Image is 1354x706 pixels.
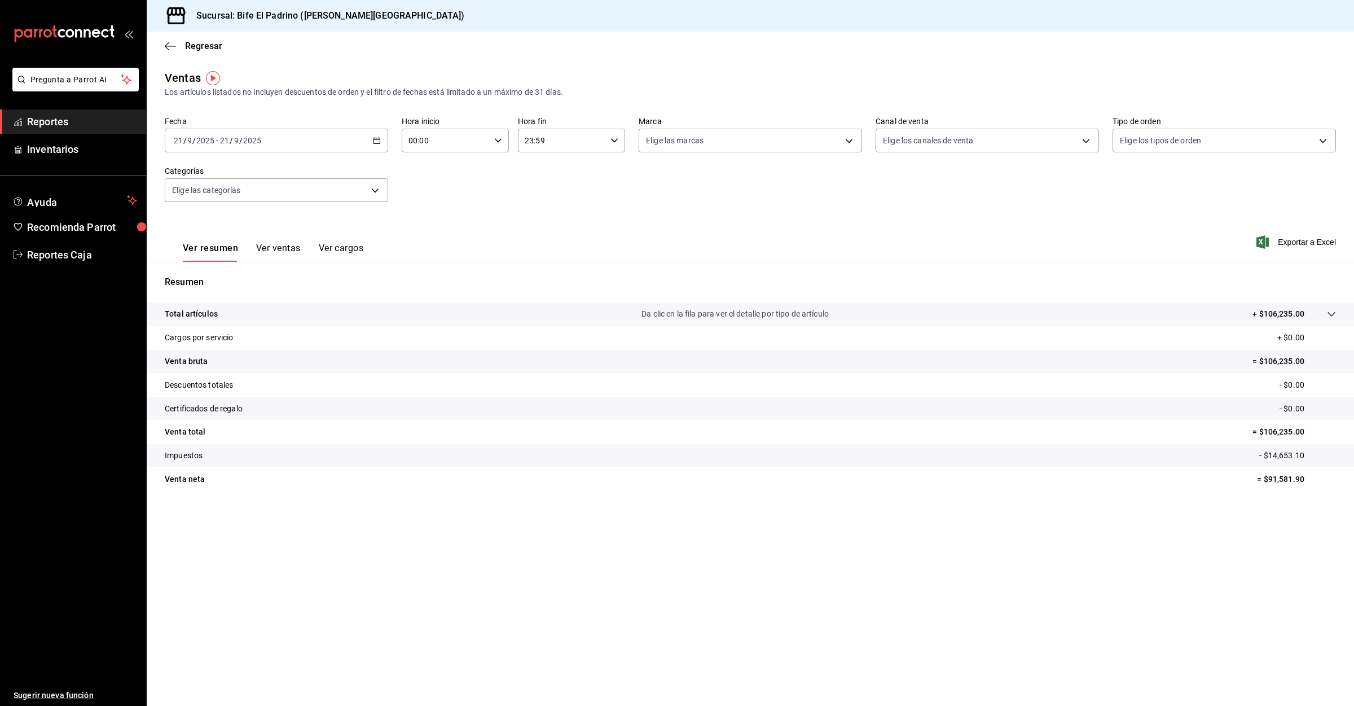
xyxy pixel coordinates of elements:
p: Venta neta [165,473,205,485]
p: Da clic en la fila para ver el detalle por tipo de artículo [641,308,829,320]
p: - $0.00 [1280,379,1336,391]
span: Reportes [27,114,137,129]
p: = $106,235.00 [1252,356,1336,367]
span: Regresar [185,41,222,51]
button: Pregunta a Parrot AI [12,68,139,91]
p: + $0.00 [1277,332,1336,344]
input: ---- [243,136,262,145]
button: Ver resumen [183,243,238,262]
p: Cargos por servicio [165,332,234,344]
img: Tooltip marker [206,71,220,85]
p: - $14,653.10 [1259,450,1336,462]
label: Hora inicio [402,117,509,125]
p: Descuentos totales [165,379,233,391]
label: Fecha [165,117,388,125]
p: = $91,581.90 [1257,473,1336,485]
span: Elige las categorías [172,185,241,196]
span: / [183,136,187,145]
button: Ver cargos [319,243,364,262]
a: Pregunta a Parrot AI [8,82,139,94]
span: Pregunta a Parrot AI [30,74,121,86]
label: Marca [639,117,862,125]
p: Resumen [165,275,1336,289]
p: Impuestos [165,450,203,462]
button: open_drawer_menu [124,29,133,38]
span: Recomienda Parrot [27,220,137,235]
label: Hora fin [518,117,625,125]
div: Ventas [165,69,201,86]
span: Elige los tipos de orden [1120,135,1201,146]
label: Categorías [165,167,388,175]
span: Elige los canales de venta [883,135,973,146]
span: / [192,136,196,145]
div: navigation tabs [183,243,363,262]
input: -- [219,136,230,145]
div: Los artículos listados no incluyen descuentos de orden y el filtro de fechas está limitado a un m... [165,86,1336,98]
button: Regresar [165,41,222,51]
button: Exportar a Excel [1259,235,1336,249]
p: Venta bruta [165,356,208,367]
span: Reportes Caja [27,247,137,262]
span: Inventarios [27,142,137,157]
span: / [239,136,243,145]
label: Tipo de orden [1113,117,1336,125]
h3: Sucursal: Bife El Padrino ([PERSON_NAME][GEOGRAPHIC_DATA]) [187,9,465,23]
span: Elige las marcas [646,135,704,146]
span: / [230,136,233,145]
input: -- [187,136,192,145]
p: Certificados de regalo [165,403,243,415]
input: -- [173,136,183,145]
input: -- [234,136,239,145]
button: Ver ventas [256,243,301,262]
p: Venta total [165,426,205,438]
span: Ayuda [27,194,122,207]
label: Canal de venta [876,117,1099,125]
input: ---- [196,136,215,145]
p: Total artículos [165,308,218,320]
p: - $0.00 [1280,403,1336,415]
p: + $106,235.00 [1252,308,1304,320]
span: - [216,136,218,145]
p: = $106,235.00 [1252,426,1336,438]
span: Sugerir nueva función [14,690,137,701]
